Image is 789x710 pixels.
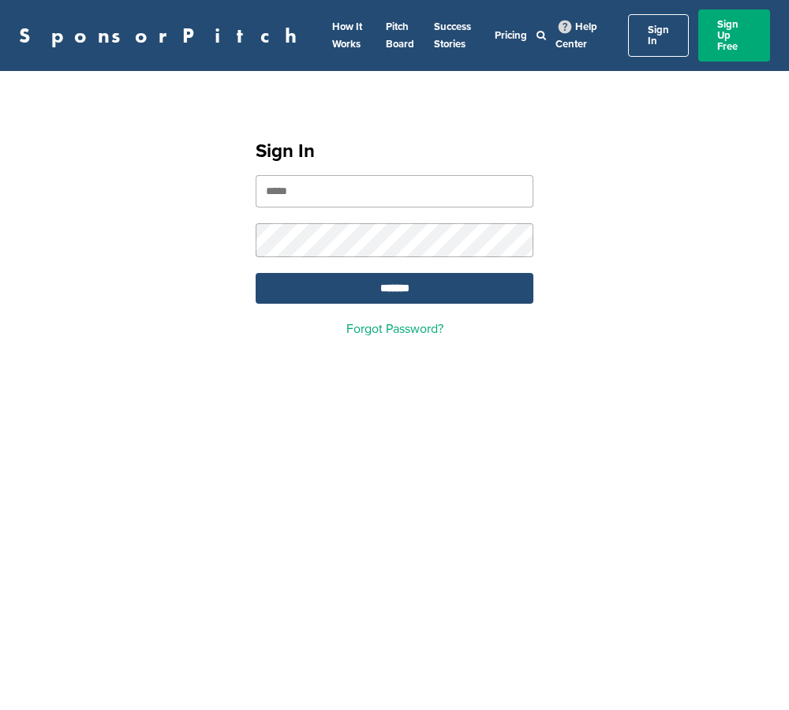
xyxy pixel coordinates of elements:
a: Forgot Password? [346,321,443,337]
a: SponsorPitch [19,25,307,46]
a: Help Center [555,17,597,54]
a: Success Stories [434,21,471,50]
a: How It Works [332,21,362,50]
a: Pitch Board [386,21,414,50]
a: Pricing [495,29,527,42]
a: Sign In [628,14,689,57]
h1: Sign In [256,137,533,166]
a: Sign Up Free [698,9,770,62]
